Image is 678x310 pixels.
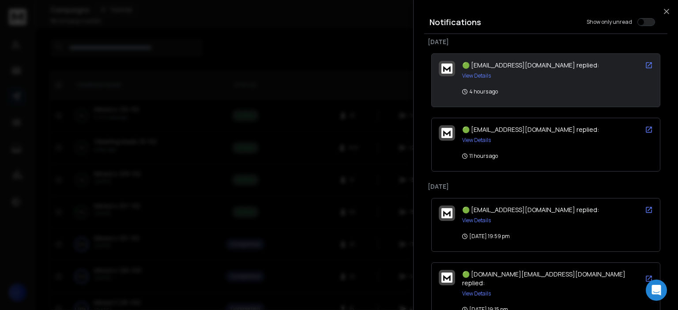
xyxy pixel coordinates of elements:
[441,128,452,138] img: logo
[462,233,510,240] p: [DATE] 19:59 pm
[441,63,452,74] img: logo
[441,208,452,218] img: logo
[462,205,599,214] span: 🟢 [EMAIL_ADDRESS][DOMAIN_NAME] replied:
[429,16,481,28] h3: Notifications
[462,88,498,95] p: 4 hours ago
[462,137,491,144] button: View Details
[462,217,491,224] button: View Details
[462,72,491,79] button: View Details
[428,182,664,191] p: [DATE]
[646,280,667,301] div: Open Intercom Messenger
[462,125,599,134] span: 🟢 [EMAIL_ADDRESS][DOMAIN_NAME] replied:
[462,61,599,69] span: 🟢 [EMAIL_ADDRESS][DOMAIN_NAME] replied:
[441,273,452,283] img: logo
[428,37,664,46] p: [DATE]
[587,19,632,26] label: Show only unread
[462,290,491,297] button: View Details
[462,153,498,160] p: 11 hours ago
[462,270,625,287] span: 🟢 [DOMAIN_NAME][EMAIL_ADDRESS][DOMAIN_NAME] replied:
